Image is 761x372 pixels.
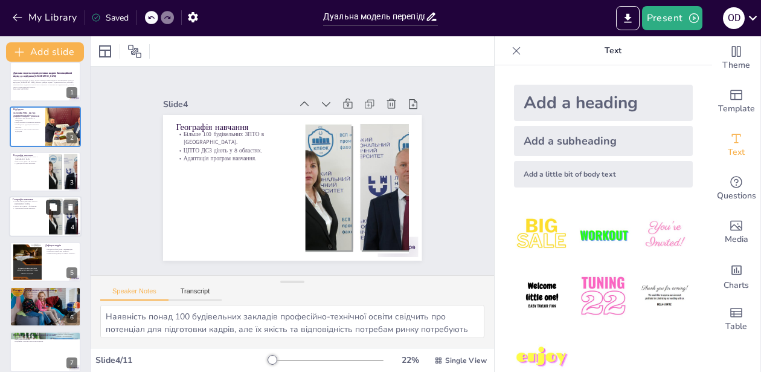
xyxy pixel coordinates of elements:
img: 4.jpeg [514,268,570,324]
textarea: Наявність понад 100 будівельних закладів професійно-технічної освіти свідчить про потенціал для п... [100,305,484,338]
button: Present [642,6,702,30]
div: Slide 4 [199,52,321,115]
button: Speaker Notes [100,287,169,301]
p: Мета тестування моделі. [13,296,77,298]
div: 2 [10,106,81,146]
p: ЦПТО ДСЗ діють у 8 областях. [13,205,45,207]
div: Add a little bit of body text [514,161,693,188]
button: My Library [9,8,82,27]
input: Insert title [323,8,425,25]
p: Адаптація програм навчання. [13,163,45,165]
p: Text [526,36,700,65]
span: Position [127,44,142,59]
div: Add a subheading [514,126,693,156]
div: 22 % [396,354,425,366]
p: Топ-5 регіонів за кількістю проектів. [13,121,42,123]
img: 2.jpeg [575,207,631,263]
p: Необхідність адаптації навчальних програм. [13,123,42,128]
span: Questions [717,189,756,203]
div: Layout [95,42,115,61]
div: Get real-time input from your audience [712,167,760,210]
p: Дуальна модель перепідготовки. [13,291,77,293]
p: Презентація розглядає дуальну модель перепідготовки кадрів як інноваційний підхід до відбудови [G... [13,79,77,88]
div: O D [723,7,745,29]
div: Add images, graphics, shapes or video [712,210,760,254]
div: 4 [67,223,78,233]
button: Add slide [6,42,84,62]
div: 3 [66,177,77,188]
span: Charts [724,279,749,292]
p: Рішення: Дуальна модель перепідготовки [13,289,77,292]
p: ЦПТО ДСЗ діють у 8 областях. [193,101,303,156]
p: Generated with [URL] [13,88,77,91]
p: Географія навчання [13,154,45,157]
p: Валідація результатів. [13,338,77,341]
img: 6.jpeg [637,268,693,324]
p: Підтримка слухачів через контакт-центр. [13,341,77,343]
div: Change the overall theme [712,36,760,80]
div: Add ready made slides [712,80,760,123]
p: Найбільший дефіцит у певних областях. [45,252,77,255]
div: 2 [66,132,77,143]
p: Важливість підготовки кадрів для відбудови. [13,128,42,132]
p: ЦПТО ДСЗ діють у 8 областях. [13,160,45,163]
div: 5 [66,267,77,278]
div: 4 [9,196,82,237]
div: Add a heading [514,85,693,121]
p: Рішення: Дуальна модель перепідготовки [13,333,77,337]
img: 1.jpeg [514,207,570,263]
p: Більше 100 будівельних ЗПТО в [GEOGRAPHIC_DATA]. [13,201,45,205]
p: Географія навчання [201,78,312,137]
span: Template [718,102,755,116]
p: Використання затверджених програм. [13,336,77,339]
p: Найбільш затребувані професії. [45,250,77,252]
p: Теоретичне навчання з практикою. [13,293,77,296]
p: Адаптація програм навчання. [13,207,45,210]
span: Media [725,233,748,246]
div: 1 [66,87,77,98]
strong: Дуальна модель перепідготовки кадрів: Інноваційний підхід до відбудови [GEOGRAPHIC_DATA] [13,71,72,78]
p: Більше 100 будівельних ЗПТО в [GEOGRAPHIC_DATA]. [196,86,309,149]
div: 7 [10,331,81,371]
span: Theme [722,59,750,72]
div: Saved [91,12,129,24]
button: O D [723,6,745,30]
button: Export to PowerPoint [616,6,640,30]
button: Delete Slide [63,200,78,215]
img: 5.jpeg [575,268,631,324]
button: Duplicate Slide [46,200,60,215]
div: 6 [10,287,81,327]
p: Нестача робочої сили є перешкодою. [45,248,77,250]
div: Add text boxes [712,123,760,167]
p: Географія навчання [13,198,45,201]
span: Table [725,320,747,333]
p: Відбудова [GEOGRAPHIC_DATA]: Дефіцит кадрів і рішення [13,108,42,118]
div: Slide 4 / 11 [95,354,268,366]
button: Transcript [169,287,222,301]
p: Дефіцит кадрів [45,243,77,247]
div: 5 [10,242,81,282]
div: 7 [66,357,77,368]
p: Адаптація програм навчання. [190,108,300,163]
div: 1 [10,62,81,102]
p: Більше 100 будівельних ЗПТО в [GEOGRAPHIC_DATA]. [13,156,45,160]
div: 3 [10,152,81,192]
p: В [GEOGRAPHIC_DATA] існує дисбаланс між проектами та навчанням. [13,114,42,121]
span: Text [728,146,745,159]
div: 6 [66,312,77,323]
span: Single View [445,356,487,365]
div: Add charts and graphs [712,254,760,298]
div: Add a table [712,298,760,341]
img: 3.jpeg [637,207,693,263]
